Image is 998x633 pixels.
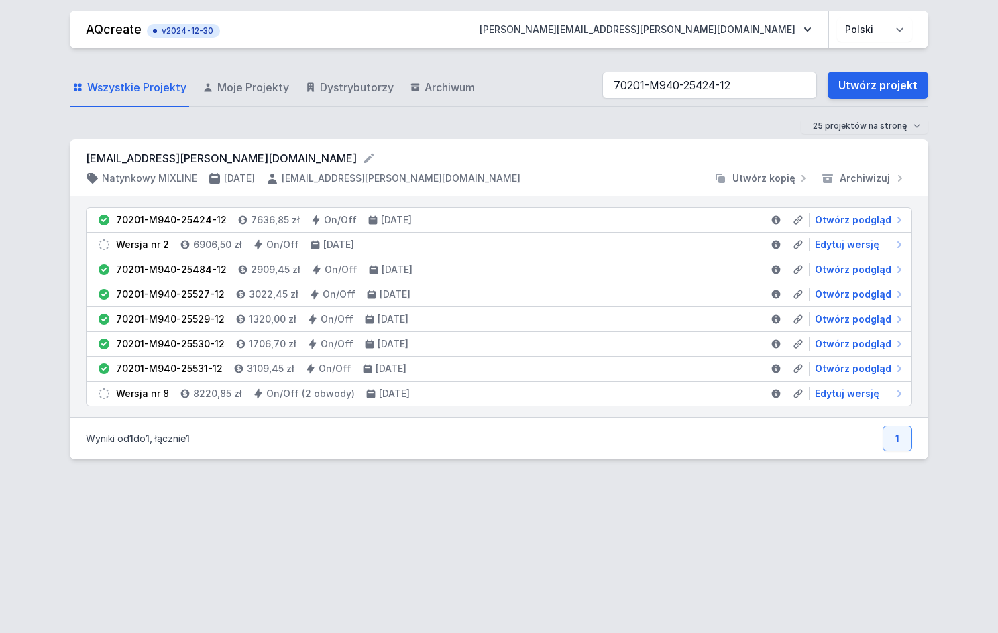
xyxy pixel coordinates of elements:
h4: On/Off [319,362,351,376]
select: Wybierz język [837,17,912,42]
span: Archiwizuj [840,172,890,185]
h4: On/Off [321,337,353,351]
img: draft.svg [97,387,111,400]
a: Utwórz projekt [828,72,928,99]
h4: [DATE] [224,172,255,185]
h4: 1706,70 zł [249,337,296,351]
h4: On/Off [324,213,357,227]
h4: [DATE] [380,288,410,301]
div: 70201-M940-25424-12 [116,213,227,227]
h4: [DATE] [379,387,410,400]
a: Otwórz podgląd [810,312,906,326]
h4: [EMAIL_ADDRESS][PERSON_NAME][DOMAIN_NAME] [282,172,520,185]
h4: 6906,50 zł [193,238,242,251]
h4: On/Off [323,288,355,301]
span: Otwórz podgląd [815,213,891,227]
span: 1 [129,433,133,444]
div: 70201-M940-25529-12 [116,312,225,326]
a: Otwórz podgląd [810,288,906,301]
span: Otwórz podgląd [815,337,891,351]
a: Edytuj wersję [810,387,906,400]
span: Otwórz podgląd [815,263,891,276]
a: Archiwum [407,68,478,107]
button: v2024-12-30 [147,21,220,38]
span: Moje Projekty [217,79,289,95]
span: Otwórz podgląd [815,362,891,376]
span: Dystrybutorzy [320,79,394,95]
a: Dystrybutorzy [302,68,396,107]
a: Otwórz podgląd [810,362,906,376]
h4: 2909,45 zł [251,263,300,276]
a: Moje Projekty [200,68,292,107]
span: Utwórz kopię [732,172,795,185]
span: 1 [146,433,150,444]
h4: On/Off [266,238,299,251]
span: Otwórz podgląd [815,312,891,326]
h4: Natynkowy MIXLINE [102,172,197,185]
a: Wszystkie Projekty [70,68,189,107]
span: Edytuj wersję [815,238,879,251]
span: 1 [186,433,190,444]
span: v2024-12-30 [154,25,213,36]
div: 70201-M940-25484-12 [116,263,227,276]
span: Wszystkie Projekty [87,79,186,95]
h4: [DATE] [381,213,412,227]
div: 70201-M940-25531-12 [116,362,223,376]
h4: 3022,45 zł [249,288,298,301]
h4: 8220,85 zł [193,387,242,400]
div: Wersja nr 8 [116,387,169,400]
img: draft.svg [97,238,111,251]
div: 70201-M940-25527-12 [116,288,225,301]
button: Archiwizuj [816,172,912,185]
h4: 3109,45 zł [247,362,294,376]
input: Szukaj wśród projektów i wersji... [602,72,817,99]
a: Otwórz podgląd [810,213,906,227]
h4: 7636,85 zł [251,213,300,227]
button: [PERSON_NAME][EMAIL_ADDRESS][PERSON_NAME][DOMAIN_NAME] [469,17,822,42]
h4: [DATE] [376,362,406,376]
h4: On/Off (2 obwody) [266,387,355,400]
p: Wyniki od do , łącznie [86,432,190,445]
span: Edytuj wersję [815,387,879,400]
h4: [DATE] [323,238,354,251]
a: Otwórz podgląd [810,337,906,351]
a: Edytuj wersję [810,238,906,251]
h4: [DATE] [378,312,408,326]
form: [EMAIL_ADDRESS][PERSON_NAME][DOMAIN_NAME] [86,150,912,166]
a: AQcreate [86,22,142,36]
h4: On/Off [321,312,353,326]
button: Edytuj nazwę projektu [362,152,376,165]
span: Otwórz podgląd [815,288,891,301]
a: Otwórz podgląd [810,263,906,276]
a: 1 [883,426,912,451]
h4: On/Off [325,263,357,276]
div: Wersja nr 2 [116,238,169,251]
span: Archiwum [425,79,475,95]
div: 70201-M940-25530-12 [116,337,225,351]
h4: [DATE] [378,337,408,351]
h4: 1320,00 zł [249,312,296,326]
h4: [DATE] [382,263,412,276]
button: Utwórz kopię [708,172,816,185]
